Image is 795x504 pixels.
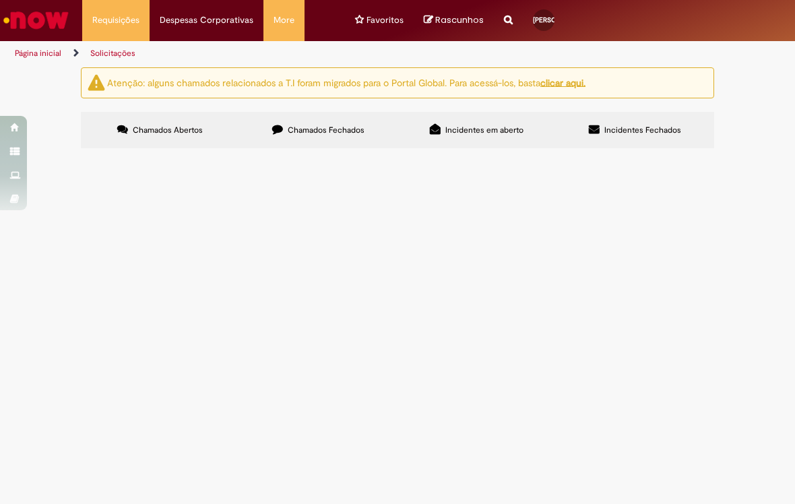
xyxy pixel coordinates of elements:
[274,13,294,27] span: More
[160,13,253,27] span: Despesas Corporativas
[604,125,681,135] span: Incidentes Fechados
[133,125,203,135] span: Chamados Abertos
[435,13,484,26] span: Rascunhos
[15,48,61,59] a: Página inicial
[424,13,484,26] a: No momento, sua lista de rascunhos tem 0 Itens
[445,125,523,135] span: Incidentes em aberto
[90,48,135,59] a: Solicitações
[92,13,139,27] span: Requisições
[288,125,364,135] span: Chamados Fechados
[533,15,585,24] span: [PERSON_NAME]
[10,41,453,66] ul: Trilhas de página
[1,7,71,34] img: ServiceNow
[540,76,585,88] a: clicar aqui.
[107,76,585,88] ng-bind-html: Atenção: alguns chamados relacionados a T.I foram migrados para o Portal Global. Para acessá-los,...
[367,13,404,27] span: Favoritos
